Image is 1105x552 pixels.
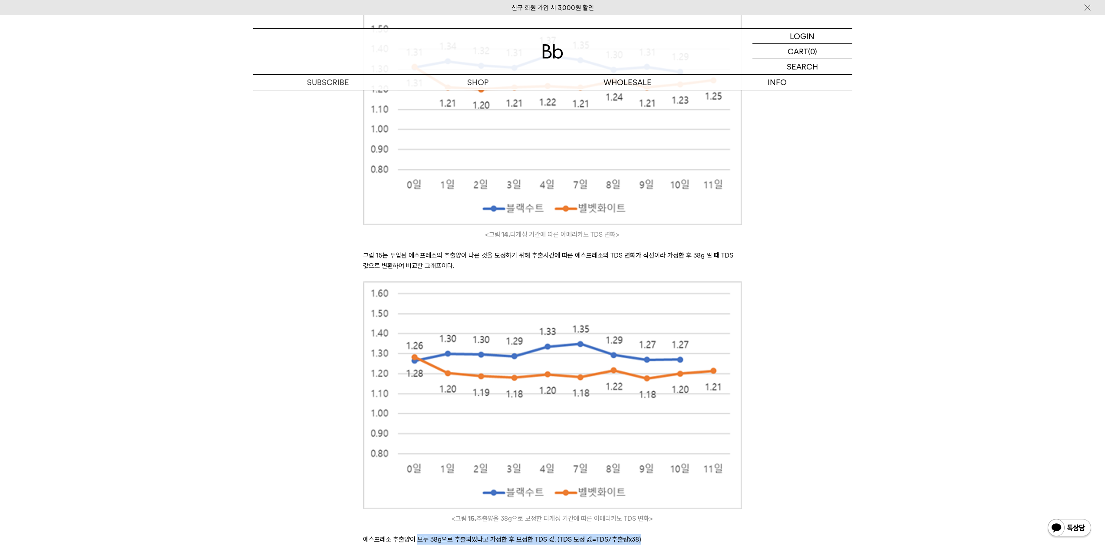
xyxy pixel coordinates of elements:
[489,231,510,238] span: 그림 14.
[752,29,852,44] a: LOGIN
[403,75,553,90] a: SHOP
[788,44,808,59] p: CART
[363,534,742,545] p: 에스프레소 추출양이 모두 38g으로 추출되었다고 가정한 후 보정한 TDS 값. (TDS 보정 값=TDS/추출량x38)
[787,59,818,74] p: SEARCH
[363,250,742,271] p: 그림 15는 투입된 에스프레소의 추출양이 다른 것을 보정하기 위해 추출시간에 따른 에스프레소의 TDS 변화가 직선이라 가정한 후 38g 일 때 TDS 값으로 변환하여 비교한 ...
[363,281,742,509] img: 18_160150.png
[253,75,403,90] a: SUBSCRIBE
[363,229,742,240] i: < 디개싱 기간에 따른 아메리카노 TDS 변화>
[752,44,852,59] a: CART (0)
[808,44,817,59] p: (0)
[1047,518,1092,539] img: 카카오톡 채널 1:1 채팅 버튼
[511,4,594,12] a: 신규 회원 가입 시 3,000원 할인
[542,44,563,59] img: 로고
[363,513,742,524] i: < 추출양을 38g으로 보정한 디개싱 기간에 따른 아메리카노 TDS 변화>
[703,75,852,90] p: INFO
[553,75,703,90] p: WHOLESALE
[790,29,815,43] p: LOGIN
[455,515,476,522] span: 그림 15.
